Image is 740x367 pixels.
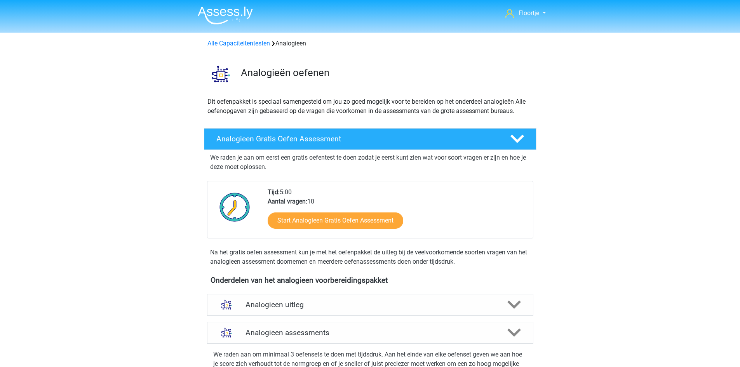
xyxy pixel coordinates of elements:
[519,9,539,17] span: Floortje
[207,40,270,47] a: Alle Capaciteitentesten
[204,39,536,48] div: Analogieen
[204,294,536,316] a: uitleg Analogieen uitleg
[217,295,237,315] img: analogieen uitleg
[262,188,533,238] div: 5:00 10
[207,248,533,266] div: Na het gratis oefen assessment kun je met het oefenpakket de uitleg bij de veelvoorkomende soorte...
[246,328,495,337] h4: Analogieen assessments
[207,97,533,116] p: Dit oefenpakket is speciaal samengesteld om jou zo goed mogelijk voor te bereiden op het onderdee...
[268,198,307,205] b: Aantal vragen:
[246,300,495,309] h4: Analogieen uitleg
[204,322,536,344] a: assessments Analogieen assessments
[204,57,237,90] img: analogieen
[217,323,237,343] img: analogieen assessments
[268,212,403,229] a: Start Analogieen Gratis Oefen Assessment
[241,67,530,79] h3: Analogieën oefenen
[268,188,280,196] b: Tijd:
[216,134,498,143] h4: Analogieen Gratis Oefen Assessment
[210,153,530,172] p: We raden je aan om eerst een gratis oefentest te doen zodat je eerst kunt zien wat voor soort vra...
[198,6,253,24] img: Assessly
[211,276,530,285] h4: Onderdelen van het analogieen voorbereidingspakket
[215,188,254,226] img: Klok
[201,128,540,150] a: Analogieen Gratis Oefen Assessment
[502,9,548,18] a: Floortje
